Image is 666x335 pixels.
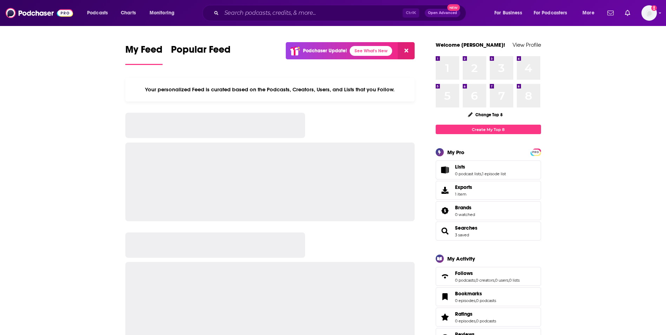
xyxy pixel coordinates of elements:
img: User Profile [641,5,657,21]
span: 1 item [455,192,472,197]
button: open menu [578,7,603,19]
span: Lists [455,164,465,170]
button: open menu [489,7,531,19]
a: 0 podcasts [476,318,496,323]
span: Brands [455,204,472,211]
span: Exports [455,184,472,190]
span: More [582,8,594,18]
span: Lists [436,160,541,179]
button: open menu [82,7,117,19]
span: Popular Feed [171,44,231,60]
a: Bookmarks [438,292,452,302]
a: Lists [455,164,506,170]
a: Follows [438,271,452,281]
a: My Feed [125,44,163,65]
span: , [475,318,476,323]
span: Monitoring [150,8,174,18]
a: PRO [532,149,540,155]
span: Follows [436,267,541,286]
span: Bookmarks [436,287,541,306]
div: Search podcasts, credits, & more... [209,5,473,21]
p: Podchaser Update! [303,48,347,54]
button: Change Top 8 [464,110,507,119]
a: Show notifications dropdown [622,7,633,19]
a: 0 watched [455,212,475,217]
a: Ratings [455,311,496,317]
a: 0 podcast lists [455,171,481,176]
button: Open AdvancedNew [425,9,460,17]
a: 0 users [495,278,508,283]
span: Open Advanced [428,11,457,15]
a: Show notifications dropdown [605,7,616,19]
a: Create My Top 8 [436,125,541,134]
a: Brands [438,206,452,216]
a: 1 episode list [482,171,506,176]
span: Exports [438,185,452,195]
a: Bookmarks [455,290,496,297]
a: Searches [438,226,452,236]
span: Bookmarks [455,290,482,297]
span: Searches [436,222,541,241]
a: Popular Feed [171,44,231,65]
a: Welcome [PERSON_NAME]! [436,41,505,48]
a: 0 podcasts [455,278,475,283]
div: My Activity [447,255,475,262]
div: My Pro [447,149,464,156]
a: 0 creators [476,278,494,283]
a: 0 lists [509,278,520,283]
button: open menu [145,7,184,19]
a: 0 podcasts [476,298,496,303]
input: Search podcasts, credits, & more... [222,7,403,19]
span: Podcasts [87,8,108,18]
button: Show profile menu [641,5,657,21]
span: Logged in as veronica.smith [641,5,657,21]
a: 0 episodes [455,298,475,303]
svg: Add a profile image [651,5,657,11]
span: , [508,278,509,283]
span: , [475,298,476,303]
a: Charts [116,7,140,19]
a: Searches [455,225,477,231]
a: Ratings [438,312,452,322]
span: Brands [436,201,541,220]
a: 3 saved [455,232,469,237]
a: Lists [438,165,452,175]
a: Brands [455,204,475,211]
span: New [447,4,460,11]
a: See What's New [350,46,392,56]
span: Charts [121,8,136,18]
a: Exports [436,181,541,200]
span: Ratings [436,308,541,327]
img: Podchaser - Follow, Share and Rate Podcasts [6,6,73,20]
div: Your personalized Feed is curated based on the Podcasts, Creators, Users, and Lists that you Follow. [125,78,415,101]
span: For Business [494,8,522,18]
span: Ctrl K [403,8,419,18]
a: View Profile [513,41,541,48]
span: My Feed [125,44,163,60]
span: , [481,171,482,176]
span: Ratings [455,311,473,317]
span: Follows [455,270,473,276]
a: 0 episodes [455,318,475,323]
a: Follows [455,270,520,276]
span: PRO [532,150,540,155]
span: For Podcasters [534,8,567,18]
button: open menu [529,7,578,19]
span: , [494,278,495,283]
